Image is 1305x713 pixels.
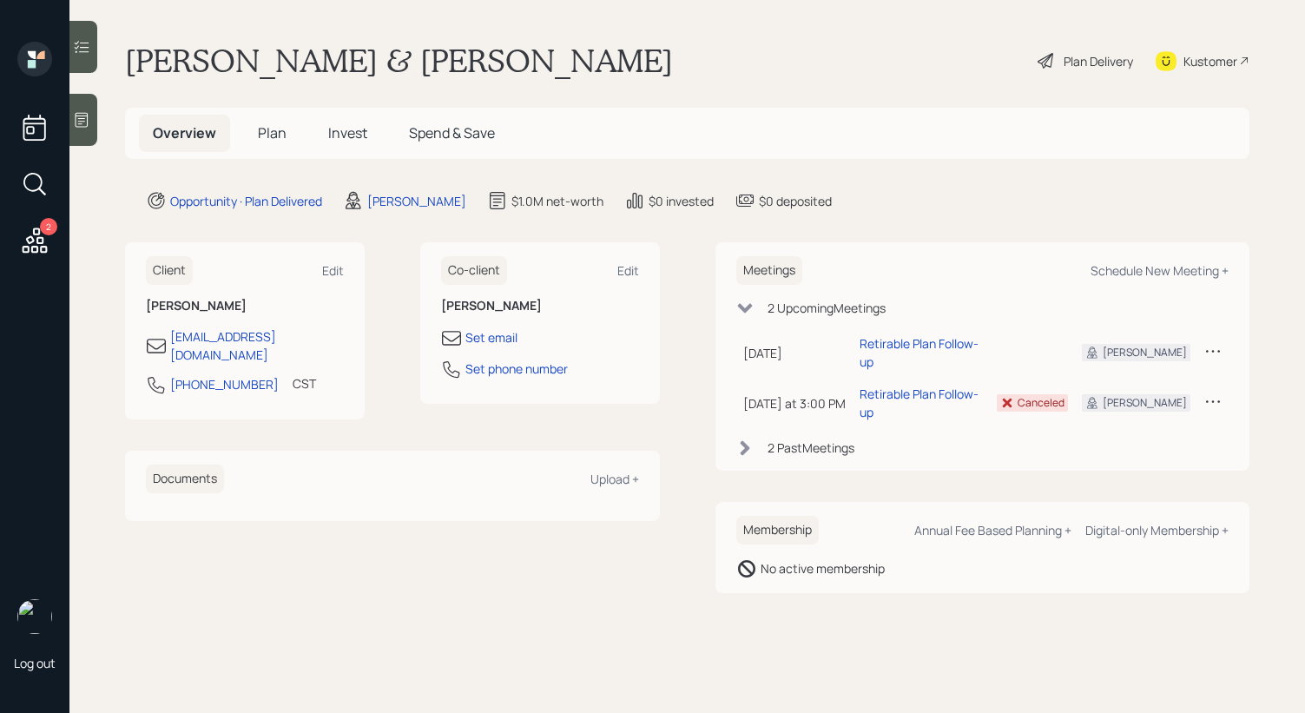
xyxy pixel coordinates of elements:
div: Log out [14,655,56,671]
h6: Membership [736,516,819,545]
h6: [PERSON_NAME] [146,299,344,314]
div: CST [293,374,316,393]
div: Schedule New Meeting + [1091,262,1229,279]
div: [EMAIL_ADDRESS][DOMAIN_NAME] [170,327,344,364]
h6: [PERSON_NAME] [441,299,639,314]
div: Opportunity · Plan Delivered [170,192,322,210]
h6: Documents [146,465,224,493]
div: No active membership [761,559,885,578]
span: Plan [258,123,287,142]
div: $0 invested [649,192,714,210]
div: [DATE] at 3:00 PM [743,394,846,413]
div: 2 Past Meeting s [768,439,854,457]
span: Spend & Save [409,123,495,142]
div: Set email [465,328,517,347]
span: Invest [328,123,367,142]
div: [PERSON_NAME] [1103,395,1187,411]
h6: Meetings [736,256,802,285]
div: [PERSON_NAME] [367,192,466,210]
h6: Co-client [441,256,507,285]
div: Retirable Plan Follow-up [860,334,984,371]
div: [PHONE_NUMBER] [170,375,279,393]
h6: Client [146,256,193,285]
div: Edit [617,262,639,279]
div: Kustomer [1183,52,1237,70]
div: Annual Fee Based Planning + [914,522,1071,538]
div: $1.0M net-worth [511,192,603,210]
div: $0 deposited [759,192,832,210]
div: 2 Upcoming Meeting s [768,299,886,317]
div: Plan Delivery [1064,52,1133,70]
div: Digital-only Membership + [1085,522,1229,538]
div: [PERSON_NAME] [1103,345,1187,360]
div: Set phone number [465,360,568,378]
img: aleksandra-headshot.png [17,599,52,634]
div: Edit [322,262,344,279]
div: 2 [40,218,57,235]
div: Upload + [590,471,639,487]
div: Retirable Plan Follow-up [860,385,984,421]
span: Overview [153,123,216,142]
h1: [PERSON_NAME] & [PERSON_NAME] [125,42,673,80]
div: [DATE] [743,344,846,362]
div: Canceled [1018,395,1064,411]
